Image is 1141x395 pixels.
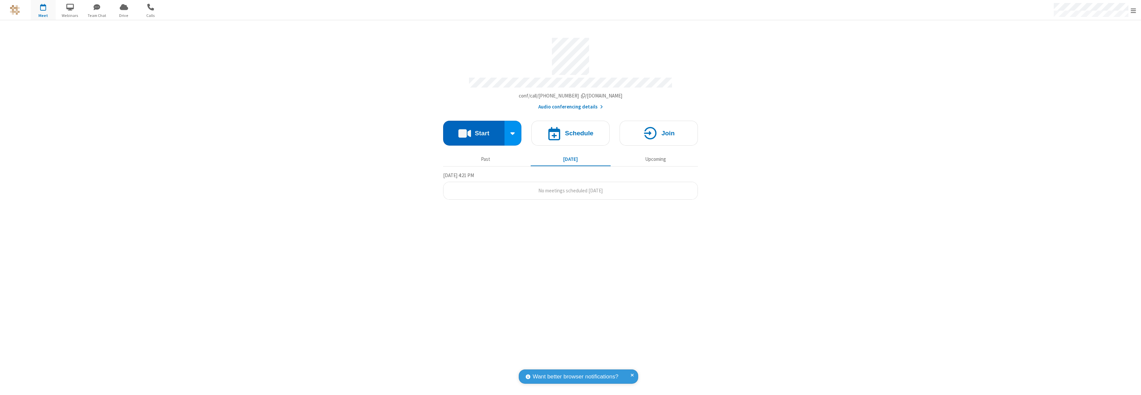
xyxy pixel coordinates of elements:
span: No meetings scheduled [DATE] [538,187,603,194]
button: Start [443,121,504,146]
div: Start conference options [504,121,522,146]
button: Copy my meeting room linkCopy my meeting room link [519,92,623,100]
section: Today's Meetings [443,171,698,200]
button: Upcoming [616,153,696,165]
span: [DATE] 4:21 PM [443,172,474,178]
h4: Join [661,130,675,136]
span: Webinars [58,13,83,19]
span: Want better browser notifications? [533,372,618,381]
img: QA Selenium DO NOT DELETE OR CHANGE [10,5,20,15]
button: Audio conferencing details [538,103,603,111]
button: Schedule [531,121,610,146]
span: Meet [31,13,56,19]
h4: Schedule [565,130,593,136]
button: Past [446,153,526,165]
section: Account details [443,33,698,111]
span: Copy my meeting room link [519,93,623,99]
span: Calls [138,13,163,19]
iframe: Chat [1124,378,1136,390]
button: Join [620,121,698,146]
span: Drive [111,13,136,19]
span: Team Chat [85,13,109,19]
h4: Start [475,130,489,136]
button: [DATE] [531,153,611,165]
